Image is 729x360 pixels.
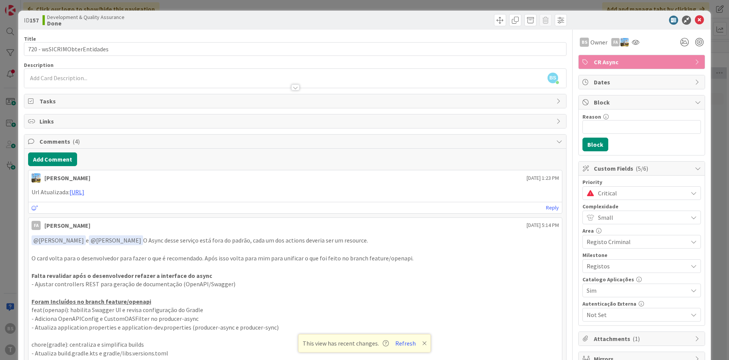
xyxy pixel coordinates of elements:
label: Reason [582,113,601,120]
p: Url Atualizada: [32,188,559,197]
span: Attachments [594,334,691,343]
span: @ [33,236,39,244]
p: - Atualiza application.properties e application-dev.properties (producer-async e producer-sync) [32,323,559,332]
b: Done [47,20,125,26]
p: - Ajustar controllers REST para geração de documentação (OpenAPI/Swagger) [32,280,559,289]
p: O card volta para o desenvolvedor para fazer o que é recomendado. Após isso volta para mim para u... [32,254,559,263]
span: Development & Quality Assurance [47,14,125,20]
span: [DATE] 1:23 PM [527,174,559,182]
span: Small [598,212,684,223]
strong: Falta revalidar após o desenvolvedor refazer a interface do async [32,272,212,279]
p: chore(gradle): centraliza e simplifica builds [32,340,559,349]
span: [PERSON_NAME] [91,236,141,244]
p: feat(openapi): habilita Swagger UI e revisa configuração do Gradle [32,306,559,314]
span: [PERSON_NAME] [33,236,84,244]
span: Registos [587,261,684,271]
div: [PERSON_NAME] [44,173,90,182]
div: Catalogo Aplicações [582,277,701,282]
img: DG [32,173,41,182]
span: This view has recent changes. [303,339,389,348]
span: Description [24,62,54,68]
span: ( 1 ) [633,335,640,343]
div: Milestone [582,252,701,258]
button: Refresh [393,338,418,348]
img: DG [620,38,629,46]
span: Block [594,98,691,107]
div: FA [32,221,41,230]
span: Sim [587,285,684,296]
span: [DATE] 5:14 PM [527,221,559,229]
p: e O Async desse serviço está fora do padrão, cada um dos actions deveria ser um resource. [32,235,559,246]
span: ID [24,16,39,25]
p: - Atualiza build.gradle.kts e gradle/libs.versions.toml [32,349,559,358]
span: ( 4 ) [73,138,80,145]
div: Autenticação Externa [582,301,701,306]
span: Critical [598,188,684,198]
div: FA [611,38,620,46]
span: Owner [590,38,607,47]
span: CR Async [594,57,691,67]
span: Tasks [39,97,552,106]
span: Links [39,117,552,126]
b: 157 [30,16,39,24]
span: Custom Fields [594,164,691,173]
span: BS [548,73,558,83]
span: Dates [594,78,691,87]
span: Registo Criminal [587,236,684,247]
a: [URL] [69,188,84,196]
button: Block [582,138,608,151]
p: - Adiciona OpenAPIConfig e CustomOASFilter no producer-async [32,314,559,323]
div: BS [580,38,589,47]
u: Foram Incluídos no branch feature/openapi [32,298,151,305]
a: Reply [546,203,559,213]
div: Complexidade [582,204,701,209]
span: ( 5/6 ) [636,165,648,172]
label: Title [24,35,36,42]
span: Comments [39,137,552,146]
div: Area [582,228,701,233]
div: Priority [582,179,701,185]
span: @ [91,236,96,244]
input: type card name here... [24,42,566,56]
button: Add Comment [28,152,77,166]
div: [PERSON_NAME] [44,221,90,230]
span: Not Set [587,309,684,320]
